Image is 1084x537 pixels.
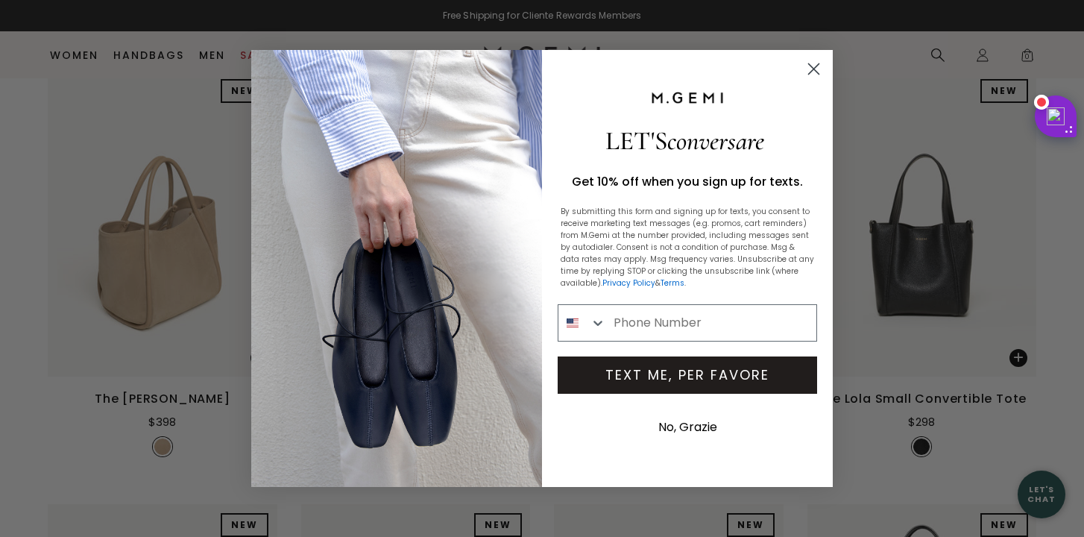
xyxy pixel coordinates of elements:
span: conversare [667,125,764,157]
button: No, Grazie [651,409,725,446]
img: The Una [251,50,542,486]
img: United States [567,317,579,329]
span: Get 10% off when you sign up for texts. [572,173,803,190]
a: Privacy Policy [602,277,655,289]
input: Phone Number [606,305,816,341]
button: Search Countries [558,305,606,341]
button: Close dialog [801,56,827,82]
span: LET'S [605,125,764,157]
img: M.Gemi [650,91,725,104]
p: By submitting this form and signing up for texts, you consent to receive marketing text messages ... [561,206,814,289]
a: Terms [661,277,684,289]
button: TEXT ME, PER FAVORE [558,357,817,394]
